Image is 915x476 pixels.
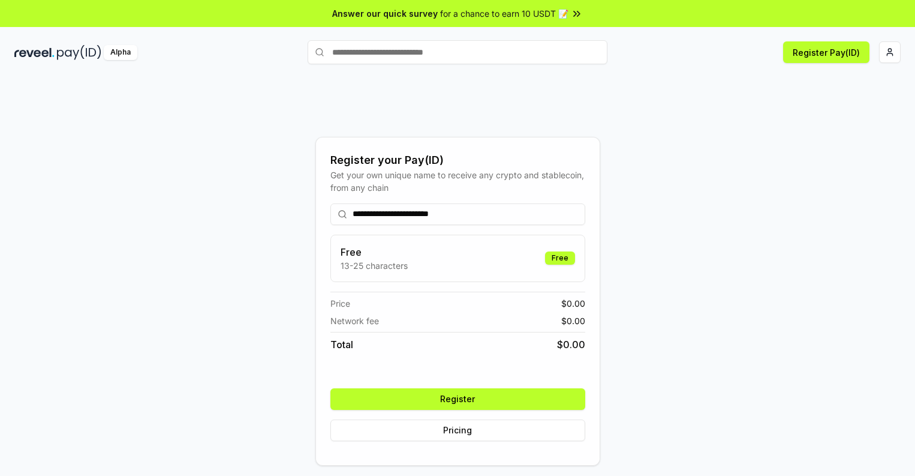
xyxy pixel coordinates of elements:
[341,259,408,272] p: 13-25 characters
[440,7,568,20] span: for a chance to earn 10 USDT 📝
[330,337,353,352] span: Total
[14,45,55,60] img: reveel_dark
[341,245,408,259] h3: Free
[330,152,585,169] div: Register your Pay(ID)
[545,252,575,265] div: Free
[330,420,585,441] button: Pricing
[330,388,585,410] button: Register
[783,41,869,63] button: Register Pay(ID)
[330,297,350,310] span: Price
[561,315,585,327] span: $ 0.00
[104,45,137,60] div: Alpha
[561,297,585,310] span: $ 0.00
[330,315,379,327] span: Network fee
[332,7,438,20] span: Answer our quick survey
[57,45,101,60] img: pay_id
[557,337,585,352] span: $ 0.00
[330,169,585,194] div: Get your own unique name to receive any crypto and stablecoin, from any chain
